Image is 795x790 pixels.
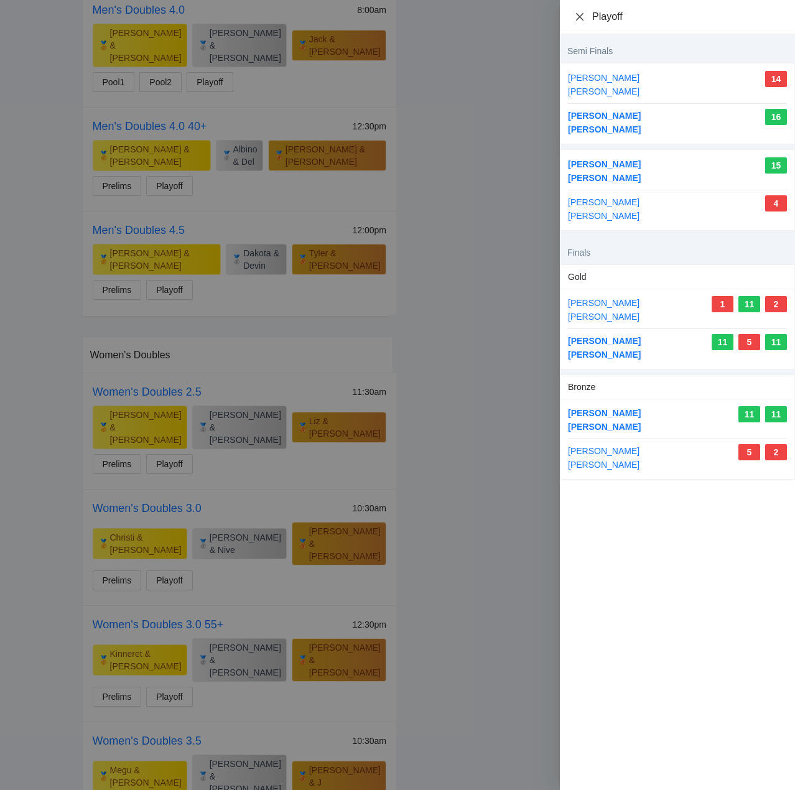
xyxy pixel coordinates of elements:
a: [PERSON_NAME] [568,211,639,221]
span: close [575,12,585,22]
button: Close [575,12,585,22]
div: 11 [765,334,787,350]
a: [PERSON_NAME] [568,173,641,183]
a: [PERSON_NAME] [568,408,641,418]
a: [PERSON_NAME] [568,73,639,83]
a: [PERSON_NAME] [568,111,641,121]
div: Bronze [568,375,787,399]
a: [PERSON_NAME] [568,86,639,96]
a: [PERSON_NAME] [568,312,639,322]
div: 14 [765,71,787,87]
div: Finals [560,236,795,259]
div: 16 [765,109,787,125]
div: 11 [765,406,787,422]
div: 2 [765,296,787,312]
div: 2 [765,444,787,460]
a: [PERSON_NAME] [568,460,639,470]
div: Playoff [592,10,780,24]
a: [PERSON_NAME] [568,422,641,432]
a: [PERSON_NAME] [568,298,639,308]
a: [PERSON_NAME] [568,124,641,134]
div: 5 [738,334,760,350]
div: 1 [712,296,733,312]
div: 11 [738,296,760,312]
a: [PERSON_NAME] [568,159,641,169]
a: [PERSON_NAME] [568,197,639,207]
a: [PERSON_NAME] [568,446,639,456]
div: 5 [738,444,760,460]
a: [PERSON_NAME] [568,336,641,346]
div: 15 [765,157,787,174]
div: 11 [712,334,733,350]
div: 11 [738,406,760,422]
div: 4 [765,195,787,211]
a: [PERSON_NAME] [568,350,641,360]
div: Semi Finals [560,34,795,58]
div: Gold [568,265,787,289]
